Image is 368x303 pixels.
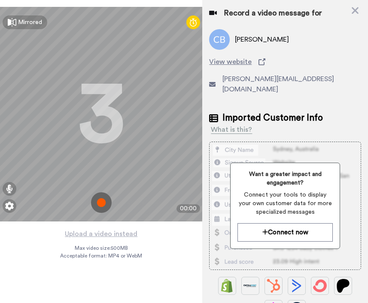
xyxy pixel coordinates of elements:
[290,279,304,293] img: ActiveCampaign
[336,279,350,293] img: Patreon
[75,245,128,251] span: Max video size: 500 MB
[220,279,234,293] img: Shopify
[243,279,257,293] img: Ontraport
[237,191,333,216] span: Connect your tools to display your own customer data for more specialized messages
[237,223,333,242] button: Connect now
[176,204,200,213] div: 00:00
[211,124,252,135] div: What is this?
[222,112,323,124] span: Imported Customer Info
[267,279,280,293] img: Hubspot
[222,74,361,94] span: [PERSON_NAME][EMAIL_ADDRESS][DOMAIN_NAME]
[237,170,333,187] span: Want a greater impact and engagement?
[60,252,142,259] span: Acceptable format: MP4 or WebM
[78,82,125,146] div: 3
[91,192,112,213] img: ic_record_start.svg
[62,228,140,239] button: Upload a video instead
[313,279,327,293] img: ConvertKit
